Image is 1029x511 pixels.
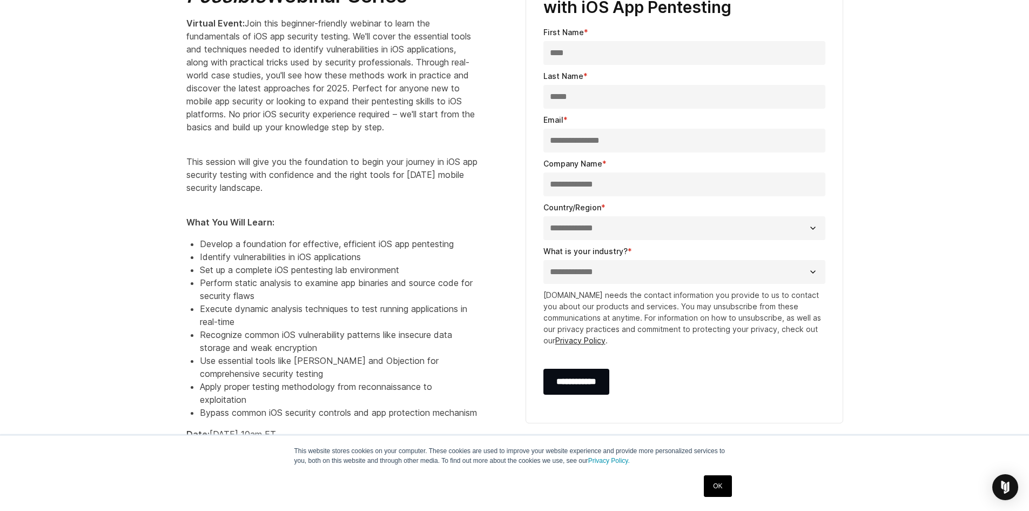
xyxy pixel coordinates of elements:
[200,276,478,302] li: Perform static analysis to examine app binaries and source code for security flaws
[186,217,274,228] strong: What You Will Learn:
[555,336,606,345] a: Privacy Policy
[543,247,628,256] span: What is your industry?
[992,474,1018,500] div: Open Intercom Messenger
[543,28,584,37] span: First Name
[186,156,477,193] span: This session will give you the foundation to begin your journey in iOS app security testing with ...
[543,203,601,212] span: Country/Region
[186,429,210,440] strong: Date:
[294,446,735,466] p: This website stores cookies on your computer. These cookies are used to improve your website expe...
[186,18,475,132] span: Join this beginner-friendly webinar to learn the fundamentals of iOS app security testing. We'll ...
[543,159,602,168] span: Company Name
[200,237,478,250] li: Develop a foundation for effective, efficient iOS app pentesting
[200,302,478,328] li: Execute dynamic analysis techniques to test running applications in real-time
[588,457,630,464] a: Privacy Policy.
[186,18,245,29] strong: Virtual Event:
[704,475,731,497] a: OK
[543,71,583,81] span: Last Name
[200,328,478,354] li: Recognize common iOS vulnerability patterns like insecure data storage and weak encryption
[200,263,478,276] li: Set up a complete iOS pentesting lab environment
[200,250,478,263] li: Identify vulnerabilities in iOS applications
[200,380,478,406] li: Apply proper testing methodology from reconnaissance to exploitation
[543,115,563,124] span: Email
[543,289,825,346] p: [DOMAIN_NAME] needs the contact information you provide to us to contact you about our products a...
[200,354,478,380] li: Use essential tools like [PERSON_NAME] and Objection for comprehensive security testing
[200,406,478,419] li: Bypass common iOS security controls and app protection mechanism
[186,428,478,441] p: [DATE] 10am ET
